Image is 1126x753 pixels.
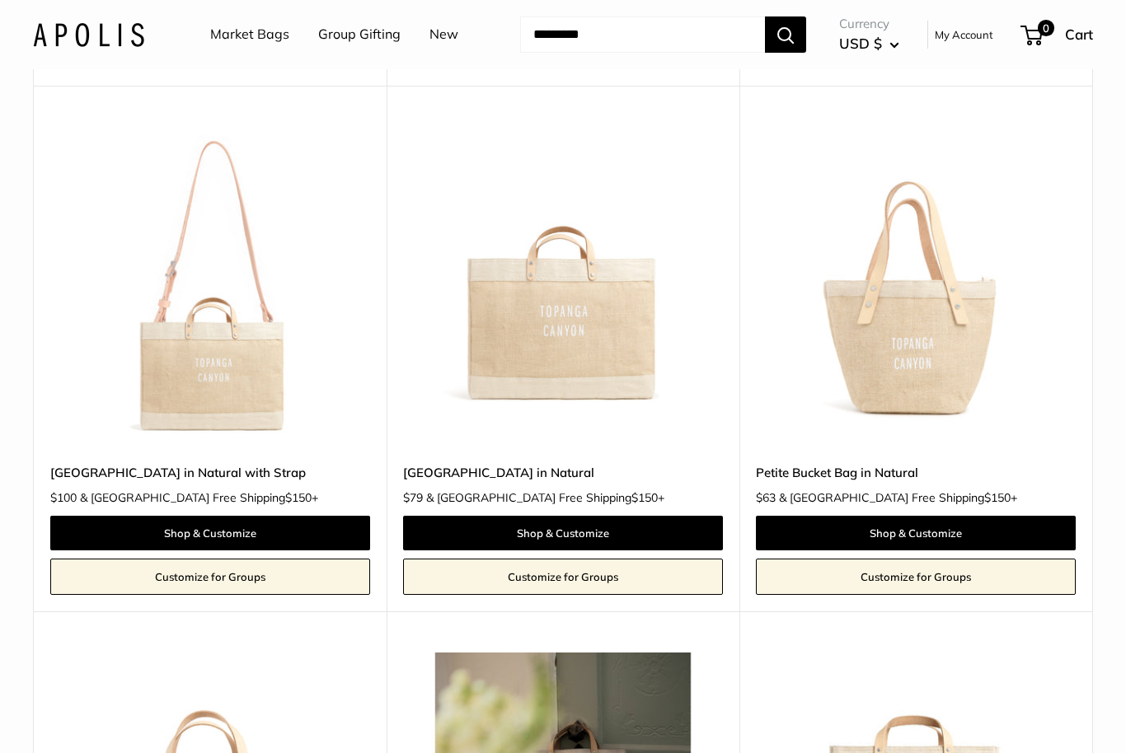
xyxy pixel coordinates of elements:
[935,25,993,44] a: My Account
[426,492,664,503] span: & [GEOGRAPHIC_DATA] Free Shipping +
[839,35,882,52] span: USD $
[839,12,899,35] span: Currency
[403,490,423,505] span: $79
[403,127,723,447] a: East West Market Bag in NaturalEast West Market Bag in Natural
[50,127,370,447] a: East West Bag in Natural with StrapEast West Bag in Natural with Strap
[285,490,312,505] span: $150
[756,559,1076,595] a: Customize for Groups
[403,516,723,550] a: Shop & Customize
[33,22,144,46] img: Apolis
[756,127,1076,447] img: Petite Bucket Bag in Natural
[765,16,806,53] button: Search
[756,463,1076,482] a: Petite Bucket Bag in Natural
[50,559,370,595] a: Customize for Groups
[520,16,765,53] input: Search...
[779,492,1017,503] span: & [GEOGRAPHIC_DATA] Free Shipping +
[839,30,899,57] button: USD $
[756,127,1076,447] a: Petite Bucket Bag in NaturalPetite Bucket Bag in Natural
[50,127,370,447] img: East West Bag in Natural with Strap
[429,22,458,47] a: New
[403,559,723,595] a: Customize for Groups
[1038,20,1054,36] span: 0
[1065,26,1093,43] span: Cart
[50,516,370,550] a: Shop & Customize
[1022,21,1093,48] a: 0 Cart
[756,516,1076,550] a: Shop & Customize
[403,463,723,482] a: [GEOGRAPHIC_DATA] in Natural
[403,127,723,447] img: East West Market Bag in Natural
[318,22,401,47] a: Group Gifting
[984,490,1011,505] span: $150
[756,490,776,505] span: $63
[80,492,318,503] span: & [GEOGRAPHIC_DATA] Free Shipping +
[50,463,370,482] a: [GEOGRAPHIC_DATA] in Natural with Strap
[631,490,658,505] span: $150
[50,490,77,505] span: $100
[210,22,289,47] a: Market Bags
